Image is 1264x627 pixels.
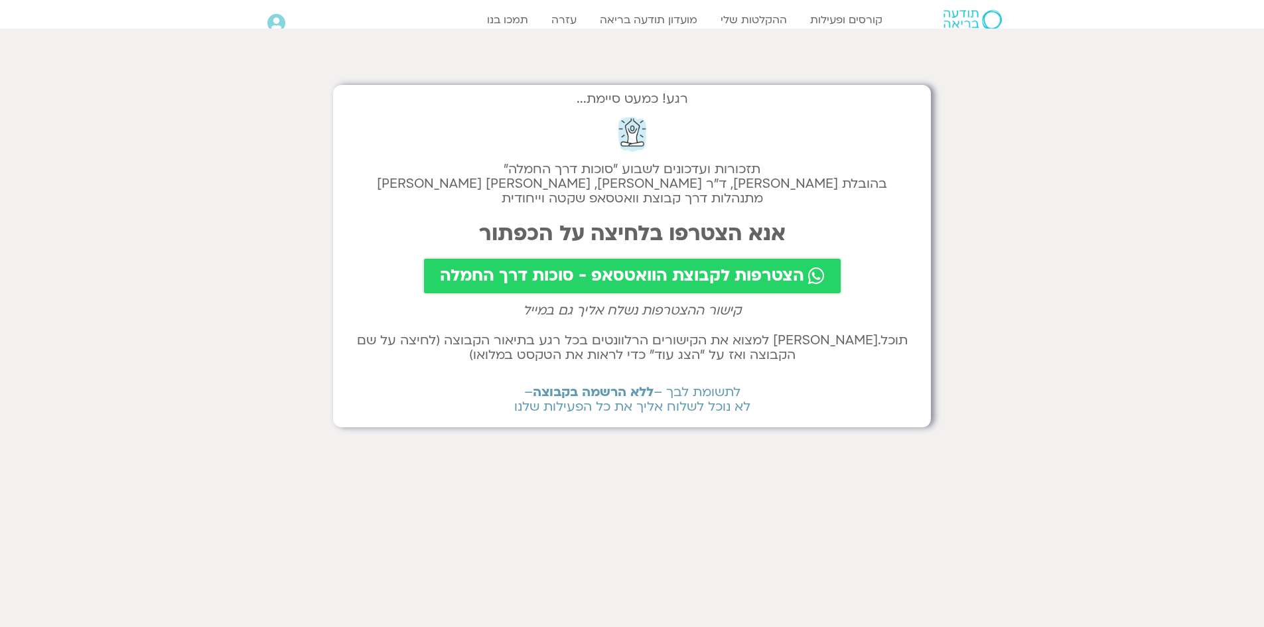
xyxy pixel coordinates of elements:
a: קורסים ופעילות [804,7,889,33]
h2: תוכל.[PERSON_NAME] למצוא את הקישורים הרלוונטים בכל רגע בתיאור הקבוצה (לחיצה על שם הקבוצה ואז על ״... [346,333,918,362]
h2: אנא הצטרפו בלחיצה על הכפתור [346,222,918,245]
a: תמכו בנו [480,7,535,33]
a: ההקלטות שלי [714,7,794,33]
b: ללא הרשמה בקבוצה [533,383,654,401]
a: מועדון תודעה בריאה [593,7,704,33]
span: הצטרפות לקבוצת הוואטסאפ - סוכות דרך החמלה [440,267,804,285]
h2: רגע! כמעט סיימת... [346,98,918,100]
h2: תזכורות ועדכונים לשבוע "סוכות דרך החמלה" בהובלת [PERSON_NAME], ד״ר [PERSON_NAME], [PERSON_NAME] [... [346,162,918,206]
a: הצטרפות לקבוצת הוואטסאפ - סוכות דרך החמלה [424,259,841,293]
h2: קישור ההצטרפות נשלח אליך גם במייל [346,303,918,318]
img: תודעה בריאה [944,10,1002,30]
a: עזרה [545,7,583,33]
h2: לתשומת לבך – – לא נוכל לשלוח אליך את כל הפעילות שלנו [346,385,918,414]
